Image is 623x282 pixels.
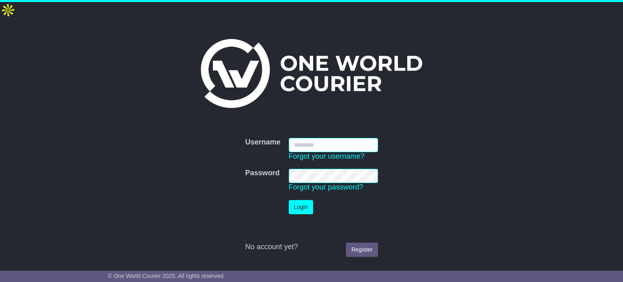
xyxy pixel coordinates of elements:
[201,39,422,108] img: One World
[289,183,363,191] a: Forgot your password?
[245,138,280,147] label: Username
[289,152,365,160] a: Forgot your username?
[346,243,378,257] a: Register
[245,169,279,178] label: Password
[108,273,225,279] span: © One World Courier 2025. All rights reserved.
[289,200,313,214] button: Login
[245,243,378,252] div: No account yet?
